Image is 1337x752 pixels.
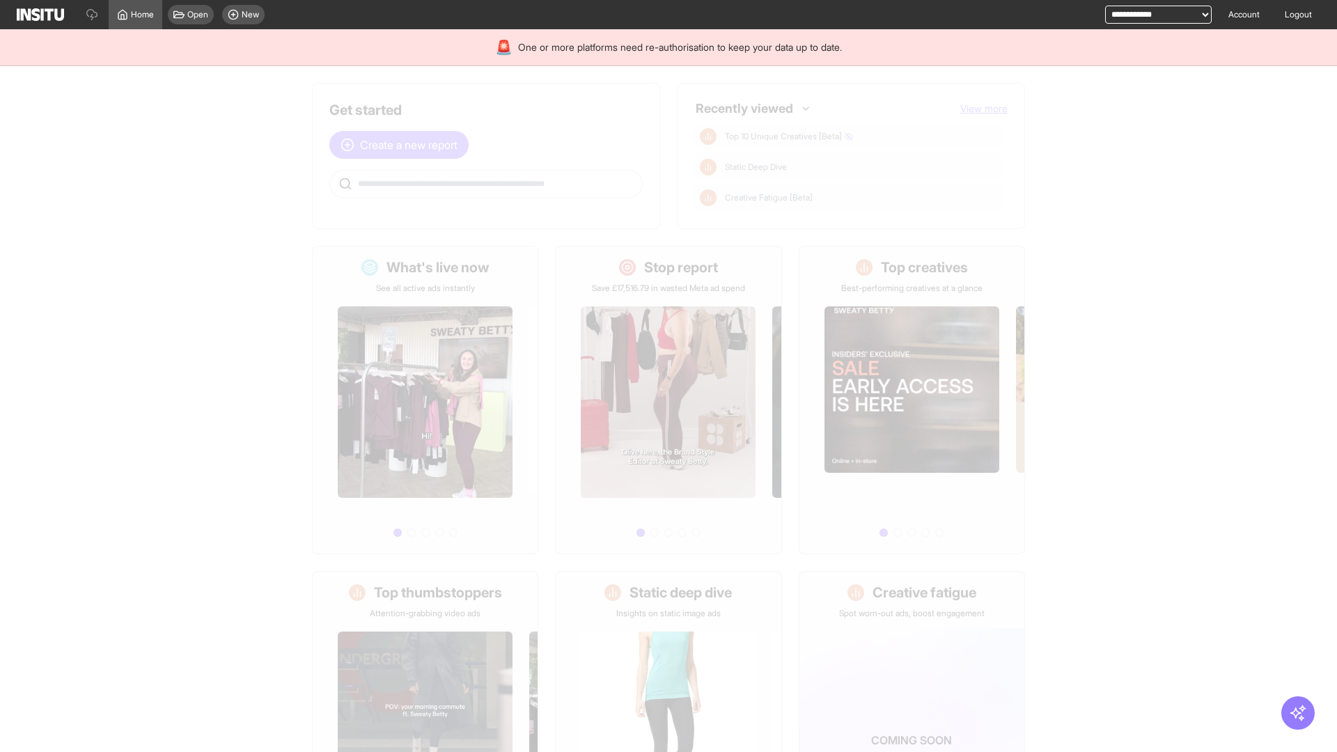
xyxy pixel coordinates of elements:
span: New [242,9,259,20]
span: Home [131,9,154,20]
img: Logo [17,8,64,21]
div: 🚨 [495,38,513,57]
span: Open [187,9,208,20]
span: One or more platforms need re-authorisation to keep your data up to date. [518,40,842,54]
